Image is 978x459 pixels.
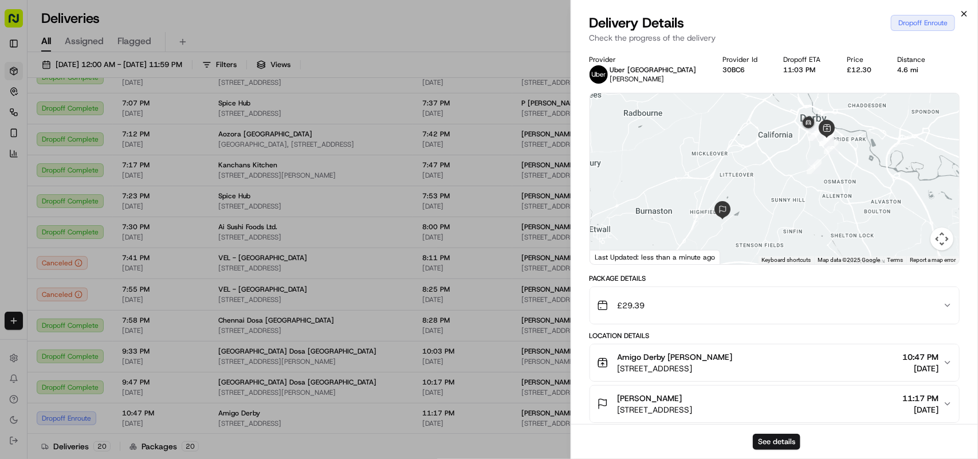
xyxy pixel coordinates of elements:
[590,287,959,324] button: £29.39
[590,250,720,264] div: Last Updated: less than a minute ago
[590,14,685,32] span: Delivery Details
[610,74,665,84] span: [PERSON_NAME]
[11,167,30,185] img: Liam S.
[618,404,693,415] span: [STREET_ADDRESS]
[11,149,77,158] div: Past conversations
[92,252,188,272] a: 💻API Documentation
[784,55,829,64] div: Dropoff ETA
[898,55,934,64] div: Distance
[23,256,88,268] span: Knowledge Base
[902,363,938,374] span: [DATE]
[101,178,125,187] span: [DATE]
[887,257,903,263] a: Terms (opens in new tab)
[722,65,745,74] button: 30BC6
[36,209,93,218] span: [PERSON_NAME]
[910,257,956,263] a: Report a map error
[618,351,733,363] span: Amigo Derby [PERSON_NAME]
[818,257,880,263] span: Map data ©2025 Google
[784,65,829,74] div: 11:03 PM
[114,284,139,293] span: Pylon
[590,274,960,283] div: Package Details
[11,109,32,130] img: 1736555255976-a54dd68f-1ca7-489b-9aae-adbdc363a1c4
[11,257,21,266] div: 📗
[108,256,184,268] span: API Documentation
[902,351,938,363] span: 10:47 PM
[11,46,209,64] p: Welcome 👋
[590,386,959,422] button: [PERSON_NAME][STREET_ADDRESS]11:17 PM[DATE]
[618,393,682,404] span: [PERSON_NAME]
[95,209,99,218] span: •
[7,252,92,272] a: 📗Knowledge Base
[722,55,765,64] div: Provider Id
[847,55,879,64] div: Price
[898,65,934,74] div: 4.6 mi
[902,393,938,404] span: 11:17 PM
[30,74,206,86] input: Got a question? Start typing here...
[24,109,45,130] img: 5e9a9d7314ff4150bce227a61376b483.jpg
[847,65,879,74] div: £12.30
[761,256,811,264] button: Keyboard shortcuts
[195,113,209,127] button: Start new chat
[97,257,106,266] div: 💻
[590,65,608,84] img: uber-new-logo.jpeg
[819,131,834,146] div: 4
[610,65,697,74] p: Uber [GEOGRAPHIC_DATA]
[590,344,959,381] button: Amigo Derby [PERSON_NAME][STREET_ADDRESS]10:47 PM[DATE]
[590,331,960,340] div: Location Details
[902,404,938,415] span: [DATE]
[11,11,34,34] img: Nash
[808,126,823,141] div: 5
[618,363,733,374] span: [STREET_ADDRESS]
[36,178,93,187] span: [PERSON_NAME]
[593,249,631,264] img: Google
[11,198,30,216] img: Masood Aslam
[590,32,960,44] p: Check the progress of the delivery
[95,178,99,187] span: •
[52,121,158,130] div: We're available if you need us!
[593,249,631,264] a: Open this area in Google Maps (opens a new window)
[23,178,32,187] img: 1736555255976-a54dd68f-1ca7-489b-9aae-adbdc363a1c4
[81,284,139,293] a: Powered byPylon
[618,300,645,311] span: £29.39
[590,55,705,64] div: Provider
[178,147,209,160] button: See all
[23,209,32,218] img: 1736555255976-a54dd68f-1ca7-489b-9aae-adbdc363a1c4
[824,139,839,154] div: 2
[807,159,822,174] div: 1
[930,227,953,250] button: Map camera controls
[52,109,188,121] div: Start new chat
[101,209,125,218] span: [DATE]
[753,434,800,450] button: See details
